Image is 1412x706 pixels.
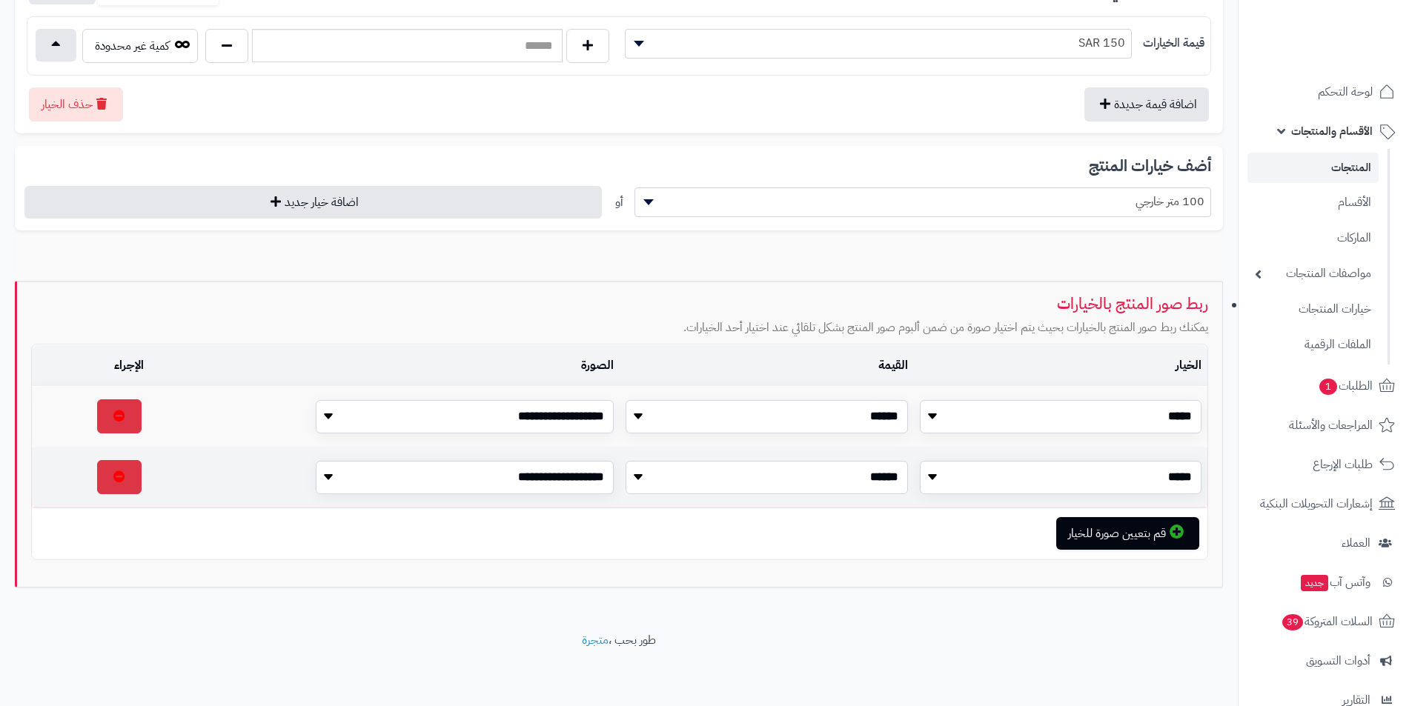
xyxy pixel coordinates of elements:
[24,186,602,219] button: اضافة خيار جديد
[1306,650,1370,671] span: أدوات التسويق
[1342,533,1370,553] span: العملاء
[1056,517,1199,550] button: قم بتعيين صورة للخيار
[1143,35,1204,52] label: قيمة الخيارات
[32,345,150,386] td: الإجراء
[1301,575,1328,591] span: جديد
[1319,379,1337,395] span: 1
[150,345,620,386] td: الصورة
[31,319,1208,336] p: يمكنك ربط صور المنتج بالخيارات بحيث يتم اختيار صورة من ضمن ألبوم صور المنتج بشكل تلقائي عند اختيا...
[1247,329,1379,361] a: الملفات الرقمية
[634,187,1212,217] span: 100 متر خارجي
[1247,604,1403,639] a: السلات المتروكة39
[31,296,1208,313] h3: ربط صور المنتج بالخيارات
[1247,486,1403,522] a: إشعارات التحويلات البنكية
[1247,565,1403,600] a: وآتس آبجديد
[1289,415,1373,436] span: المراجعات والأسئلة
[1313,454,1373,475] span: طلبات الإرجاع
[1247,643,1403,679] a: أدوات التسويق
[1247,153,1379,183] a: المنتجات
[582,631,609,649] a: متجرة
[1318,376,1373,396] span: الطلبات
[1260,493,1373,514] span: إشعارات التحويلات البنكية
[914,345,1208,386] td: الخيار
[1281,611,1373,632] span: السلات المتروكة
[29,87,123,121] button: حذف الخيار
[1291,121,1373,141] span: الأقسام والمنتجات
[615,188,623,217] div: أو
[1247,222,1379,254] a: الماركات
[1247,368,1403,404] a: الطلبات1
[635,190,1211,213] span: 100 متر خارجي
[1247,258,1379,290] a: مواصفات المنتجات
[1247,525,1403,561] a: العملاء
[625,29,1132,59] span: 150 SAR
[620,345,914,386] td: القيمة
[1247,407,1403,443] a: المراجعات والأسئلة
[1318,81,1373,102] span: لوحة التحكم
[27,158,1211,175] h3: أضف خيارات المنتج
[1247,187,1379,219] a: الأقسام
[1299,572,1370,593] span: وآتس آب
[1247,74,1403,110] a: لوحة التحكم
[1084,87,1209,121] button: اضافة قيمة جديدة
[1247,293,1379,325] a: خيارات المنتجات
[1282,614,1303,630] span: 39
[626,32,1131,54] span: 150 SAR
[1247,447,1403,482] a: طلبات الإرجاع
